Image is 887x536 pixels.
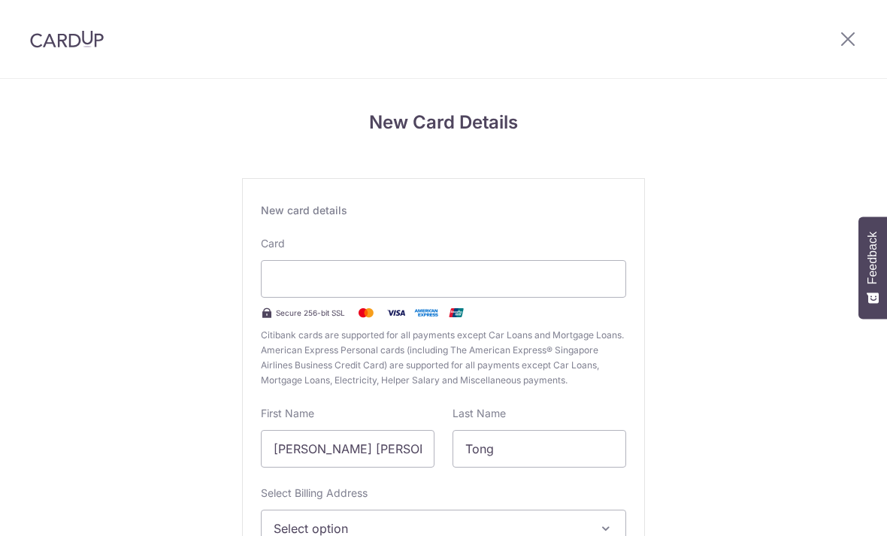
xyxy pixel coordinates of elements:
[866,232,879,284] span: Feedback
[276,307,345,319] span: Secure 256-bit SSL
[858,217,887,319] button: Feedback - Show survey
[453,430,626,468] input: Cardholder Last Name
[274,270,613,288] iframe: Secure card payment input frame
[381,304,411,322] img: Visa
[351,304,381,322] img: Mastercard
[261,486,368,501] label: Select Billing Address
[30,30,104,48] img: CardUp
[242,109,645,136] h4: New Card Details
[261,406,314,421] label: First Name
[261,430,434,468] input: Cardholder First Name
[453,406,506,421] label: Last Name
[411,304,441,322] img: .alt.amex
[441,304,471,322] img: .alt.unionpay
[261,236,285,251] label: Card
[261,328,626,388] span: Citibank cards are supported for all payments except Car Loans and Mortgage Loans. American Expre...
[261,203,626,218] div: New card details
